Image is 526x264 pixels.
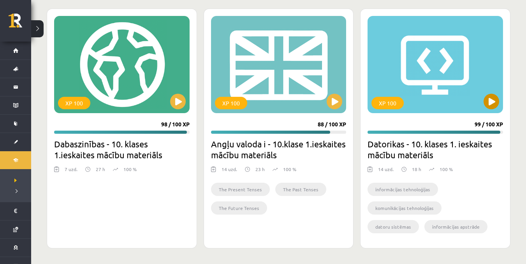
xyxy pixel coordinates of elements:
[368,183,438,196] li: informācijas tehnoloģijas
[275,183,326,196] li: The Past Tenses
[368,201,442,215] li: komunikācijas tehnoloģijas
[371,97,404,109] div: XP 100
[9,14,31,33] a: Rīgas 1. Tālmācības vidusskola
[96,166,105,173] p: 27 h
[65,166,77,177] div: 7 uzd.
[58,97,90,109] div: XP 100
[412,166,421,173] p: 18 h
[54,138,190,160] h2: Dabaszinības - 10. klases 1.ieskaites mācību materiāls
[424,220,487,233] li: informācijas apstrāde
[368,220,419,233] li: datoru sistēmas
[211,201,267,215] li: The Future Tenses
[215,97,247,109] div: XP 100
[211,138,347,160] h2: Angļu valoda i - 10.klase 1.ieskaites mācību materiāls
[440,166,453,173] p: 100 %
[255,166,265,173] p: 23 h
[283,166,296,173] p: 100 %
[368,138,503,160] h2: Datorikas - 10. klases 1. ieskaites mācību materiāls
[378,166,394,177] div: 14 uzd.
[211,183,270,196] li: The Present Tenses
[123,166,137,173] p: 100 %
[222,166,237,177] div: 14 uzd.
